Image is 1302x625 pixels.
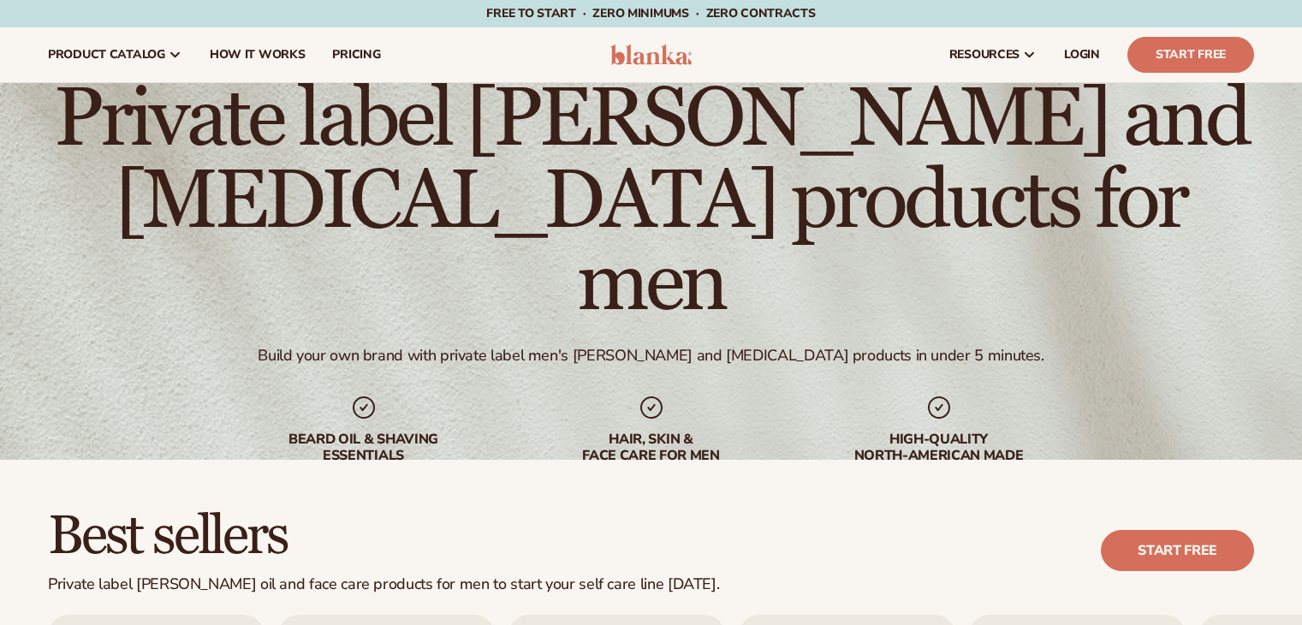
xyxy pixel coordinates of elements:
[542,432,761,464] div: hair, skin & face care for men
[34,27,196,82] a: product catalog
[936,27,1050,82] a: resources
[1101,530,1254,571] a: Start free
[610,45,692,65] img: logo
[210,48,306,62] span: How It Works
[254,432,473,464] div: beard oil & shaving essentials
[829,432,1049,464] div: High-quality North-american made
[1050,27,1114,82] a: LOGIN
[1064,48,1100,62] span: LOGIN
[196,27,319,82] a: How It Works
[48,508,719,565] h2: Best sellers
[258,346,1043,366] div: Build your own brand with private label men's [PERSON_NAME] and [MEDICAL_DATA] products in under ...
[1127,37,1254,73] a: Start Free
[48,575,719,594] div: Private label [PERSON_NAME] oil and face care products for men to start your self care line [DATE].
[48,79,1254,325] h1: Private label [PERSON_NAME] and [MEDICAL_DATA] products for men
[486,5,815,21] span: Free to start · ZERO minimums · ZERO contracts
[48,48,165,62] span: product catalog
[318,27,394,82] a: pricing
[949,48,1020,62] span: resources
[332,48,380,62] span: pricing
